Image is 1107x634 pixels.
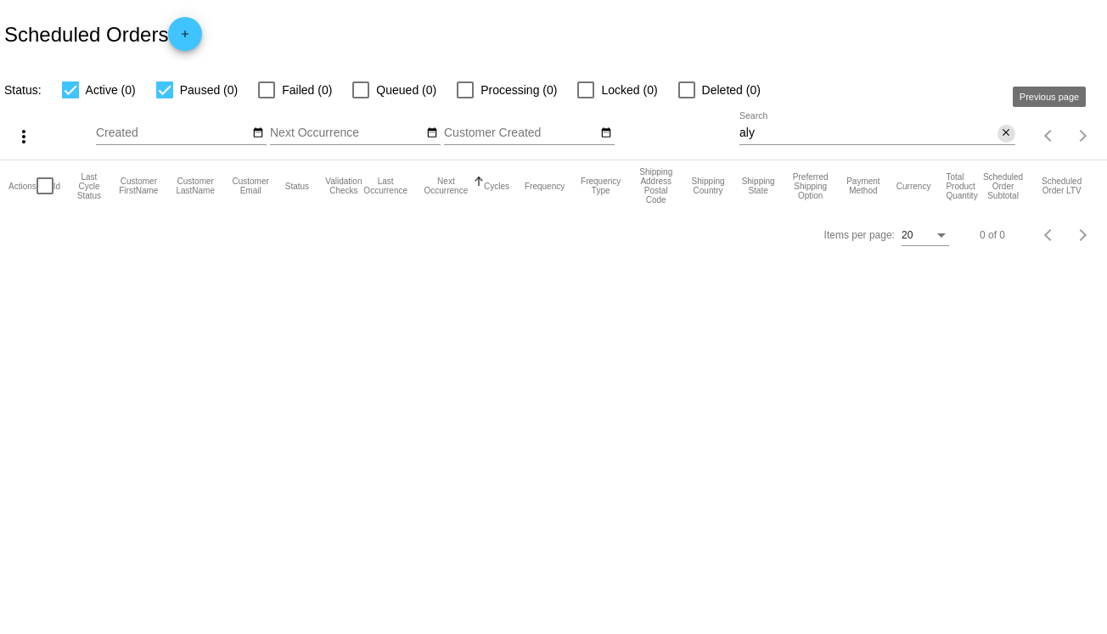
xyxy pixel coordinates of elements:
button: Change sorting for CustomerEmail [232,177,270,195]
button: Clear [997,125,1015,143]
span: Paused (0) [180,80,238,100]
span: Status: [4,83,42,97]
button: Change sorting for Cycles [484,181,509,191]
button: Change sorting for LastProcessingCycleId [76,172,103,200]
button: Change sorting for ShippingState [741,177,776,195]
button: Next page [1066,119,1100,153]
span: Locked (0) [601,80,657,100]
button: Change sorting for CustomerLastName [175,177,216,195]
span: Processing (0) [480,80,557,100]
button: Change sorting for PreferredShippingOption [790,172,830,200]
span: Queued (0) [376,80,436,100]
button: Change sorting for LifetimeValue [1040,177,1082,195]
button: Next page [1066,218,1100,252]
mat-select: Items per page: [902,230,949,242]
mat-icon: more_vert [14,126,34,147]
mat-header-cell: Total Product Quantity [946,160,981,211]
button: Previous page [1032,218,1066,252]
button: Change sorting for Subtotal [981,172,1026,200]
span: Failed (0) [282,80,332,100]
button: Change sorting for FrequencyType [580,177,621,195]
input: Search [739,126,997,140]
button: Change sorting for CurrencyIso [896,181,931,191]
button: Change sorting for NextOccurrenceUtc [424,177,469,195]
button: Change sorting for Id [53,181,60,191]
mat-icon: add [175,28,195,48]
button: Previous page [1032,119,1066,153]
mat-icon: close [1000,126,1012,140]
mat-icon: date_range [426,126,438,140]
button: Change sorting for ShippingCountry [690,177,725,195]
div: Items per page: [824,229,895,241]
input: Created [96,126,249,140]
input: Next Occurrence [270,126,423,140]
input: Customer Created [444,126,597,140]
mat-header-cell: Validation Checks [324,160,363,211]
button: Change sorting for PaymentMethod.Type [846,177,881,195]
span: Active (0) [86,80,136,100]
button: Change sorting for Frequency [525,181,565,191]
button: Change sorting for Status [285,181,309,191]
span: 20 [902,229,913,241]
mat-header-cell: Actions [8,160,37,211]
button: Change sorting for LastOccurrenceUtc [363,177,408,195]
div: 0 of 0 [980,229,1005,241]
button: Change sorting for ShippingPostcode [637,167,675,205]
span: Deleted (0) [702,80,761,100]
button: Change sorting for CustomerFirstName [118,177,160,195]
mat-icon: date_range [600,126,612,140]
mat-icon: date_range [252,126,264,140]
h2: Scheduled Orders [4,17,202,51]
